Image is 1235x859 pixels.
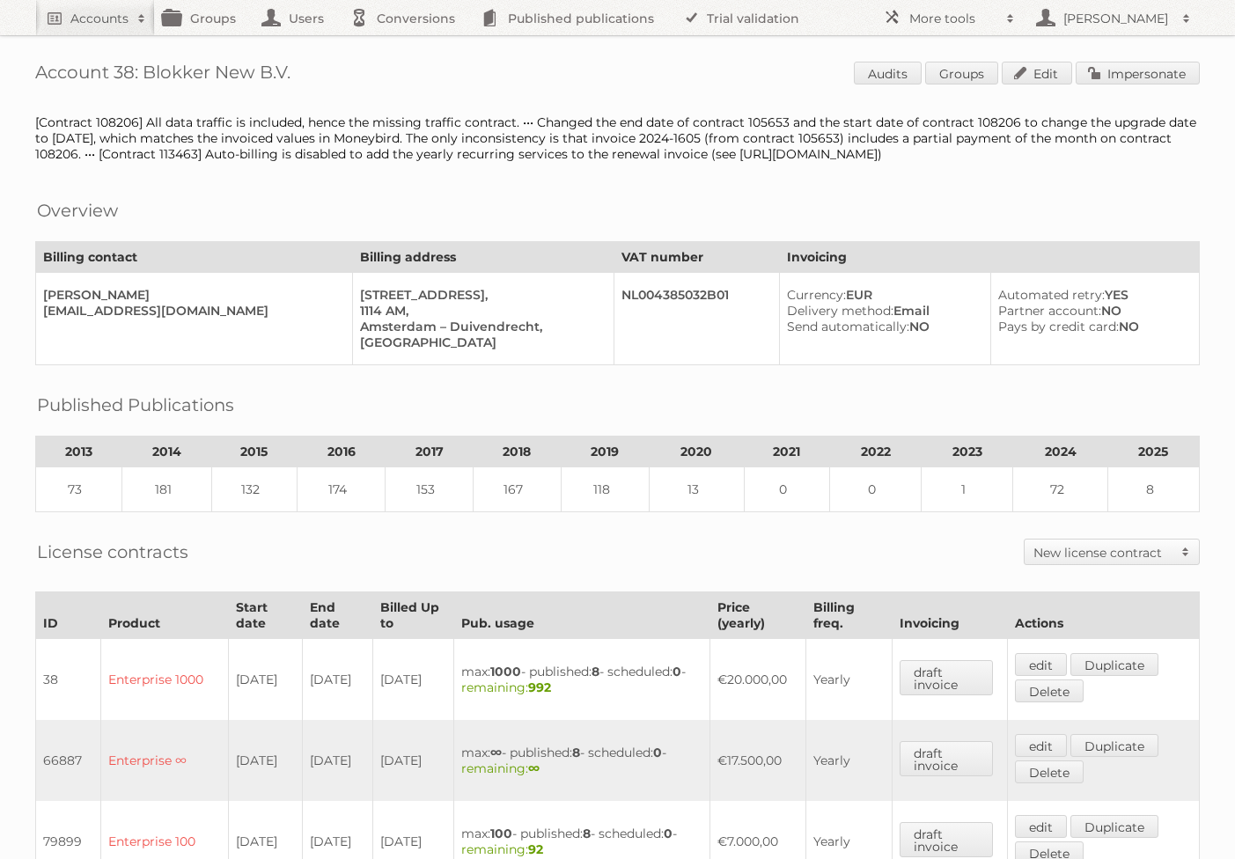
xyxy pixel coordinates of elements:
h2: Accounts [70,10,129,27]
th: 2017 [386,437,474,467]
a: Edit [1002,62,1072,84]
td: [DATE] [373,720,454,801]
td: [DATE] [303,720,373,801]
th: Billed Up to [373,592,454,639]
td: 72 [1013,467,1108,512]
td: 174 [298,467,386,512]
th: 2022 [830,437,922,467]
h2: New license contract [1033,544,1173,562]
th: End date [303,592,373,639]
span: remaining: [461,679,551,695]
strong: 8 [583,826,591,841]
td: max: - published: - scheduled: - [454,720,710,801]
th: Invoicing [780,242,1200,273]
a: draft invoice [900,741,993,776]
div: Email [787,303,976,319]
a: Impersonate [1076,62,1200,84]
a: Duplicate [1070,734,1158,757]
td: NL004385032B01 [614,273,780,365]
strong: 0 [664,826,673,841]
th: Start date [229,592,303,639]
a: draft invoice [900,660,993,695]
h1: Account 38: Blokker New B.V. [35,62,1200,88]
span: Partner account: [998,303,1101,319]
td: 1 [922,467,1013,512]
th: VAT number [614,242,780,273]
div: [STREET_ADDRESS], [360,287,599,303]
td: Yearly [805,639,892,721]
th: 2013 [36,437,122,467]
th: Billing contact [36,242,353,273]
a: edit [1015,734,1067,757]
td: 118 [561,467,649,512]
td: [DATE] [373,639,454,721]
span: Currency: [787,287,846,303]
span: Delivery method: [787,303,893,319]
th: Billing address [352,242,614,273]
strong: 0 [653,745,662,760]
strong: 92 [528,841,543,857]
td: 153 [386,467,474,512]
th: 2021 [744,437,830,467]
td: €20.000,00 [709,639,805,721]
strong: 992 [528,679,551,695]
strong: 0 [673,664,681,679]
a: draft invoice [900,822,993,857]
a: edit [1015,653,1067,676]
div: Amsterdam – Duivendrecht, [360,319,599,334]
a: New license contract [1025,540,1199,564]
a: Delete [1015,760,1084,783]
div: NO [998,303,1185,319]
th: 2019 [561,437,649,467]
div: EUR [787,287,976,303]
a: Delete [1015,679,1084,702]
strong: 8 [592,664,599,679]
strong: 8 [572,745,580,760]
a: Audits [854,62,922,84]
th: 2025 [1107,437,1199,467]
span: remaining: [461,760,540,776]
th: 2020 [649,437,744,467]
a: Duplicate [1070,815,1158,838]
span: Send automatically: [787,319,909,334]
th: 2024 [1013,437,1108,467]
span: Toggle [1173,540,1199,564]
td: 38 [36,639,101,721]
strong: ∞ [490,745,502,760]
th: Product [101,592,229,639]
td: €17.500,00 [709,720,805,801]
td: 132 [211,467,298,512]
h2: License contracts [37,539,188,565]
th: 2018 [473,437,561,467]
div: YES [998,287,1185,303]
div: NO [998,319,1185,334]
div: [EMAIL_ADDRESS][DOMAIN_NAME] [43,303,338,319]
th: Price (yearly) [709,592,805,639]
th: Pub. usage [454,592,710,639]
td: [DATE] [229,639,303,721]
td: [DATE] [303,639,373,721]
td: 8 [1107,467,1199,512]
span: Pays by credit card: [998,319,1119,334]
td: [DATE] [229,720,303,801]
strong: ∞ [528,760,540,776]
td: 167 [473,467,561,512]
div: [Contract 108206] All data traffic is included, hence the missing traffic contract. ••• Changed t... [35,114,1200,162]
td: max: - published: - scheduled: - [454,639,710,721]
td: 181 [121,467,211,512]
strong: 100 [490,826,512,841]
th: 2023 [922,437,1013,467]
a: edit [1015,815,1067,838]
th: ID [36,592,101,639]
h2: [PERSON_NAME] [1059,10,1173,27]
td: 13 [649,467,744,512]
td: Enterprise 1000 [101,639,229,721]
th: Actions [1007,592,1199,639]
th: 2014 [121,437,211,467]
td: 0 [744,467,830,512]
td: 66887 [36,720,101,801]
td: 0 [830,467,922,512]
a: Duplicate [1070,653,1158,676]
th: 2015 [211,437,298,467]
span: Automated retry: [998,287,1105,303]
